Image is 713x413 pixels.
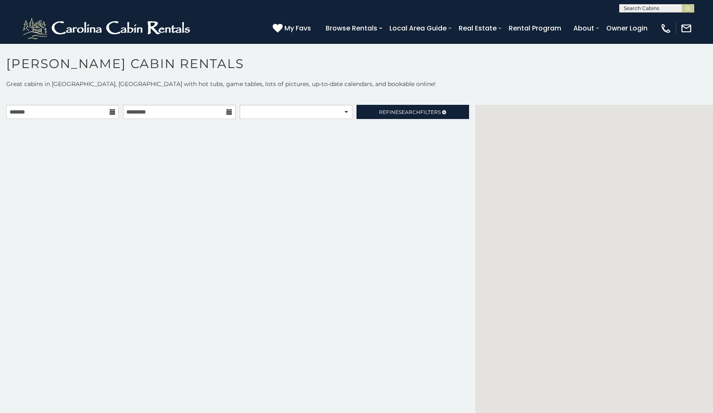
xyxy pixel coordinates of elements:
img: phone-regular-white.png [660,23,672,34]
a: RefineSearchFilters [356,105,469,119]
a: Rental Program [505,21,565,35]
a: My Favs [273,23,313,34]
img: mail-regular-white.png [680,23,692,34]
a: Real Estate [454,21,501,35]
a: Local Area Guide [385,21,451,35]
a: Owner Login [602,21,652,35]
span: Search [399,109,420,115]
span: Refine Filters [379,109,441,115]
a: About [569,21,598,35]
span: My Favs [284,23,311,33]
a: Browse Rentals [321,21,382,35]
img: White-1-2.png [21,16,194,41]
